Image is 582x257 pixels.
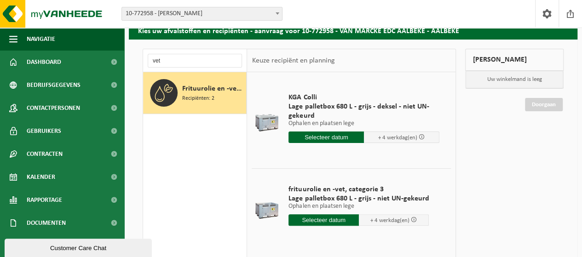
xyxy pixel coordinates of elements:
span: Recipiënten: 2 [182,94,214,103]
span: Contracten [27,143,63,166]
h2: Kies uw afvalstoffen en recipiënten - aanvraag voor 10-772958 - VAN MARCKE EDC AALBEKE - AALBEKE [129,21,577,39]
span: Frituurolie en -vet, categorie 3 (huishoudelijk) (ongeschikt voor vergisting) [182,83,244,94]
div: [PERSON_NAME] [465,49,564,71]
span: Lage palletbox 680 L - grijs - deksel - niet UN-gekeurd [288,102,439,120]
p: Ophalen en plaatsen lege [288,120,439,127]
iframe: chat widget [5,237,154,257]
span: Lage palletbox 680 L - grijs - niet UN-gekeurd [288,194,429,203]
button: Frituurolie en -vet, categorie 3 (huishoudelijk) (ongeschikt voor vergisting) Recipiënten: 2 [143,72,247,114]
a: Doorgaan [525,98,563,111]
span: frituurolie en -vet, categorie 3 [288,185,429,194]
span: KGA Colli [288,93,439,102]
div: Keuze recipiënt en planning [247,49,339,72]
input: Materiaal zoeken [148,54,242,68]
span: Dashboard [27,51,61,74]
span: Kalender [27,166,55,188]
span: Bedrijfsgegevens [27,74,81,97]
input: Selecteer datum [288,131,364,143]
span: Documenten [27,211,66,234]
input: Selecteer datum [288,214,359,226]
span: 10-772958 - VAN MARCKE EDC AALBEKE - AALBEKE [122,7,282,20]
span: 10-772958 - VAN MARCKE EDC AALBEKE - AALBEKE [121,7,282,21]
span: + 4 werkdag(en) [370,217,409,223]
span: Gebruikers [27,120,61,143]
span: + 4 werkdag(en) [378,135,417,141]
span: Contactpersonen [27,97,80,120]
span: Rapportage [27,188,62,211]
span: Navigatie [27,28,55,51]
p: Uw winkelmand is leeg [466,71,563,88]
p: Ophalen en plaatsen lege [288,203,429,210]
